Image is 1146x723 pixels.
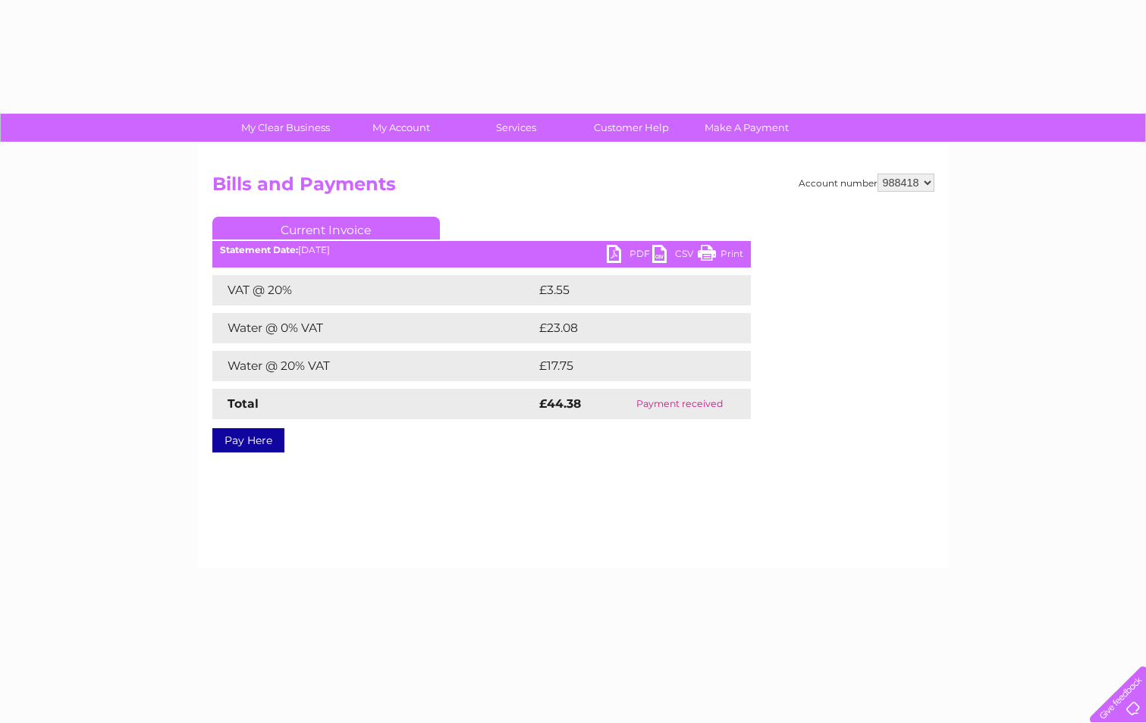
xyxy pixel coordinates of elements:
strong: £44.38 [539,396,581,411]
td: Payment received [609,389,750,419]
a: CSV [652,245,698,267]
a: Current Invoice [212,217,440,239]
b: Statement Date: [220,244,298,255]
td: Water @ 0% VAT [212,313,535,343]
div: [DATE] [212,245,751,255]
td: Water @ 20% VAT [212,351,535,381]
td: VAT @ 20% [212,275,535,305]
a: PDF [607,245,652,267]
a: My Clear Business [223,114,348,142]
td: £17.75 [535,351,717,381]
div: Account number [799,174,934,192]
h2: Bills and Payments [212,174,934,202]
td: £3.55 [535,275,715,305]
a: Services [454,114,579,142]
a: My Account [338,114,463,142]
td: £23.08 [535,313,721,343]
strong: Total [228,396,259,411]
a: Pay Here [212,428,284,452]
a: Customer Help [569,114,694,142]
a: Make A Payment [684,114,809,142]
a: Print [698,245,743,267]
